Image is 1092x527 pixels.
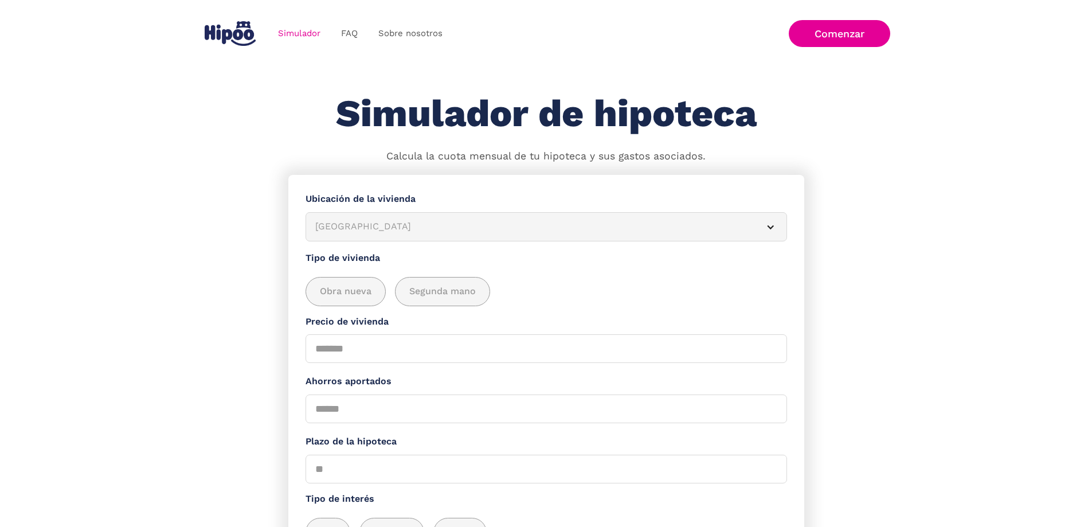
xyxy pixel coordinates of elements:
label: Tipo de vivienda [306,251,787,266]
label: Ubicación de la vivienda [306,192,787,206]
a: Sobre nosotros [368,22,453,45]
h1: Simulador de hipoteca [336,93,757,135]
a: Comenzar [789,20,890,47]
span: Segunda mano [409,284,476,299]
article: [GEOGRAPHIC_DATA] [306,212,787,241]
div: add_description_here [306,277,787,306]
label: Ahorros aportados [306,374,787,389]
a: Simulador [268,22,331,45]
span: Obra nueva [320,284,371,299]
label: Plazo de la hipoteca [306,435,787,449]
p: Calcula la cuota mensual de tu hipoteca y sus gastos asociados. [386,149,706,164]
a: FAQ [331,22,368,45]
label: Tipo de interés [306,492,787,506]
label: Precio de vivienda [306,315,787,329]
div: [GEOGRAPHIC_DATA] [315,220,750,234]
a: home [202,17,259,50]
